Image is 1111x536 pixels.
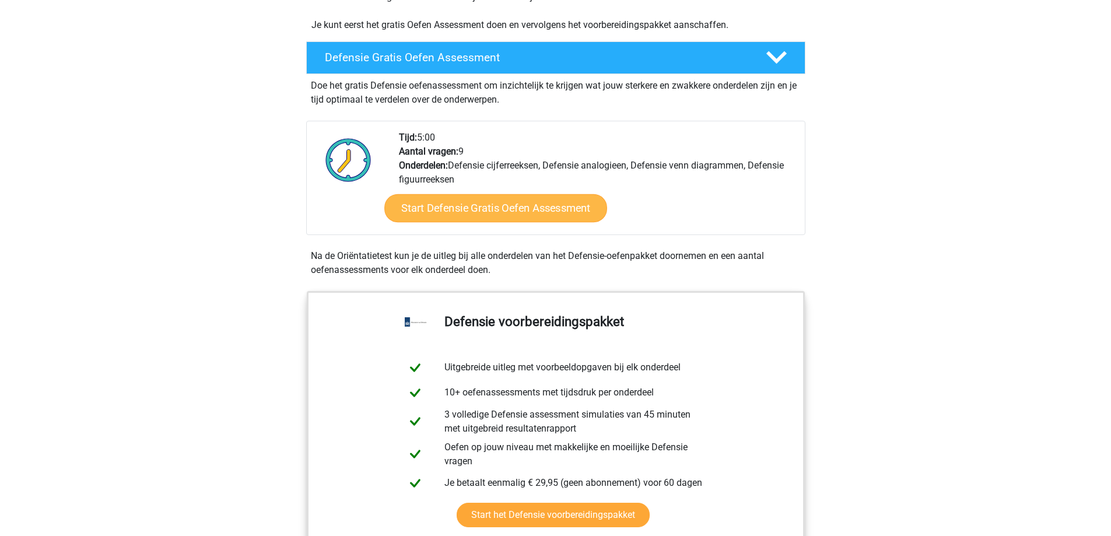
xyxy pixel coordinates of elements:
b: Aantal vragen: [399,146,458,157]
b: Onderdelen: [399,160,448,171]
a: Start Defensie Gratis Oefen Assessment [384,194,607,222]
h4: Defensie Gratis Oefen Assessment [325,51,747,64]
div: Doe het gratis Defensie oefenassessment om inzichtelijk te krijgen wat jouw sterkere en zwakkere ... [306,74,805,107]
a: Defensie Gratis Oefen Assessment [302,41,810,74]
div: Na de Oriëntatietest kun je de uitleg bij alle onderdelen van het Defensie-oefenpakket doornemen ... [306,249,805,277]
b: Tijd: [399,132,417,143]
img: Klok [319,131,378,189]
a: Start het Defensie voorbereidingspakket [457,503,650,527]
div: 5:00 9 Defensie cijferreeksen, Defensie analogieen, Defensie venn diagrammen, Defensie figuurreeksen [390,131,804,234]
